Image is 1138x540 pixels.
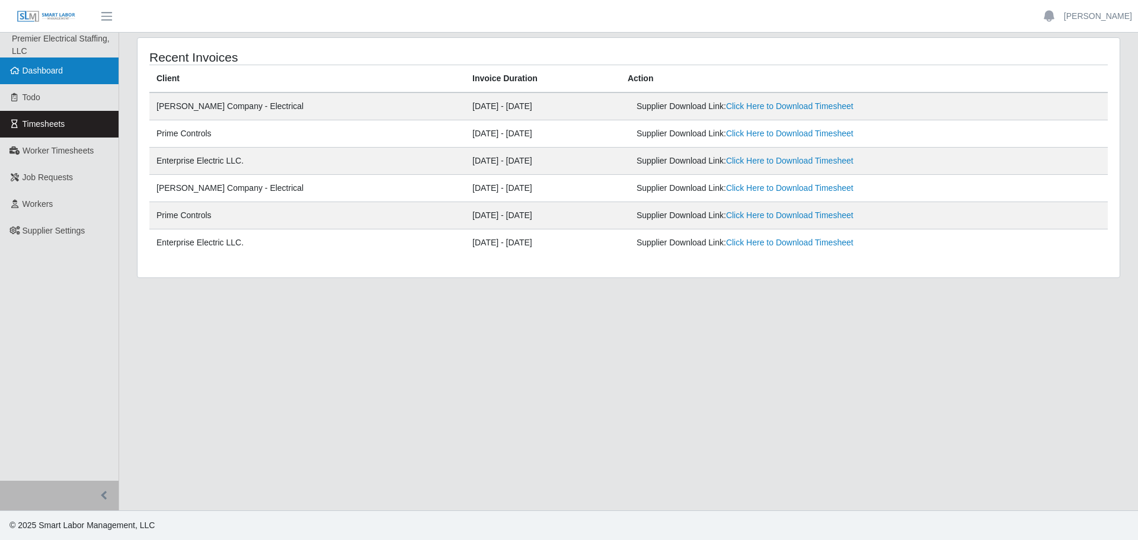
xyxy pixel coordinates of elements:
h4: Recent Invoices [149,50,538,65]
span: Workers [23,199,53,209]
td: Enterprise Electric LLC. [149,229,465,257]
td: Prime Controls [149,120,465,148]
span: Worker Timesheets [23,146,94,155]
div: Supplier Download Link: [637,237,934,249]
th: Client [149,65,465,93]
th: Invoice Duration [465,65,621,93]
div: Supplier Download Link: [637,209,934,222]
td: [DATE] - [DATE] [465,175,621,202]
img: SLM Logo [17,10,76,23]
td: Prime Controls [149,202,465,229]
td: [DATE] - [DATE] [465,92,621,120]
a: Click Here to Download Timesheet [726,101,853,111]
span: Dashboard [23,66,63,75]
td: [DATE] - [DATE] [465,148,621,175]
div: Supplier Download Link: [637,127,934,140]
a: Click Here to Download Timesheet [726,183,853,193]
td: [PERSON_NAME] Company - Electrical [149,175,465,202]
div: Supplier Download Link: [637,100,934,113]
td: Enterprise Electric LLC. [149,148,465,175]
td: [DATE] - [DATE] [465,229,621,257]
span: © 2025 Smart Labor Management, LLC [9,520,155,530]
div: Supplier Download Link: [637,155,934,167]
span: Premier Electrical Staffing, LLC [12,34,110,56]
span: Job Requests [23,172,73,182]
a: Click Here to Download Timesheet [726,156,853,165]
span: Timesheets [23,119,65,129]
a: Click Here to Download Timesheet [726,210,853,220]
td: [DATE] - [DATE] [465,120,621,148]
a: [PERSON_NAME] [1064,10,1132,23]
td: [PERSON_NAME] Company - Electrical [149,92,465,120]
span: Todo [23,92,40,102]
td: [DATE] - [DATE] [465,202,621,229]
div: Supplier Download Link: [637,182,934,194]
a: Click Here to Download Timesheet [726,129,853,138]
th: Action [621,65,1108,93]
a: Click Here to Download Timesheet [726,238,853,247]
span: Supplier Settings [23,226,85,235]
